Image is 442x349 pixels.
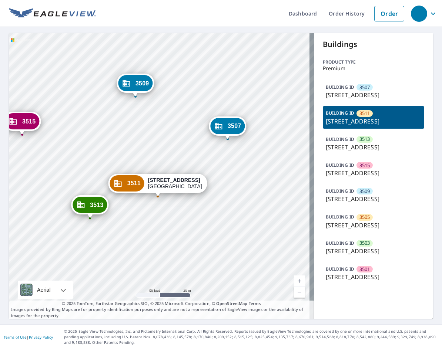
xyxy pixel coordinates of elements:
[326,194,422,203] p: [STREET_ADDRESS]
[359,136,370,143] span: 3513
[35,281,53,299] div: Aerial
[127,180,141,186] span: 3511
[3,112,41,135] div: Dropped pin, building 3515, Commercial property, 3501 Century Oaks Dr Durham, NC 27713
[90,202,103,208] span: 3513
[108,174,207,197] div: Dropped pin, building 3511, Commercial property, 3501 Century Oaks Dr Durham, NC 27713
[326,214,354,220] p: BUILDING ID
[18,281,73,299] div: Aerial
[326,117,422,126] p: [STREET_ADDRESS]
[326,272,422,281] p: [STREET_ADDRESS]
[294,275,305,287] a: Current Level 19, Zoom In
[326,266,354,272] p: BUILDING ID
[294,287,305,298] a: Current Level 19, Zoom Out
[326,188,354,194] p: BUILDING ID
[148,177,202,190] div: [GEOGRAPHIC_DATA]
[326,84,354,90] p: BUILDING ID
[326,162,354,168] p: BUILDING ID
[326,143,422,152] p: [STREET_ADDRESS]
[326,136,354,142] p: BUILDING ID
[326,221,422,230] p: [STREET_ADDRESS]
[326,91,422,99] p: [STREET_ADDRESS]
[359,188,370,195] span: 3509
[249,301,261,306] a: Terms
[359,162,370,169] span: 3515
[29,335,53,340] a: Privacy Policy
[209,116,246,139] div: Dropped pin, building 3507, Commercial property, 3501 Century Oaks Dr Durham, NC 27713
[9,301,314,319] p: Images provided by Bing Maps are for property identification purposes only and are not a represen...
[22,119,36,124] span: 3515
[323,65,425,71] p: Premium
[326,240,354,246] p: BUILDING ID
[326,247,422,255] p: [STREET_ADDRESS]
[359,214,370,221] span: 3505
[359,84,370,91] span: 3507
[117,74,154,96] div: Dropped pin, building 3509, Commercial property, 3501 Century Oaks Dr Durham, NC 27713
[228,123,241,129] span: 3507
[135,81,149,86] span: 3509
[374,6,404,21] a: Order
[4,335,53,339] p: |
[4,335,27,340] a: Terms of Use
[71,195,108,218] div: Dropped pin, building 3513, Commercial property, 3501 Century Oaks Dr Durham, NC 27713
[216,301,247,306] a: OpenStreetMap
[9,8,96,19] img: EV Logo
[359,110,370,117] span: 3511
[62,301,261,307] span: © 2025 TomTom, Earthstar Geographics SIO, © 2025 Microsoft Corporation, ©
[148,177,200,183] strong: [STREET_ADDRESS]
[359,266,370,273] span: 3501
[64,329,438,345] p: © 2025 Eagle View Technologies, Inc. and Pictometry International Corp. All Rights Reserved. Repo...
[326,169,422,177] p: [STREET_ADDRESS]
[323,59,425,65] p: Product type
[326,110,354,116] p: BUILDING ID
[323,39,425,50] p: Buildings
[359,240,370,247] span: 3503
